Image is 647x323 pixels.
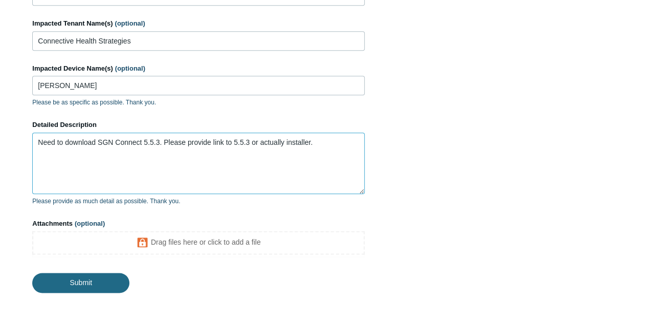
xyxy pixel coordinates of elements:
p: Please provide as much detail as possible. Thank you. [32,197,365,206]
input: Submit [32,273,129,292]
span: (optional) [75,220,105,227]
p: Please be as specific as possible. Thank you. [32,98,365,107]
label: Impacted Device Name(s) [32,63,365,74]
label: Detailed Description [32,120,365,130]
label: Impacted Tenant Name(s) [32,18,365,29]
span: (optional) [115,19,145,27]
span: (optional) [115,64,145,72]
label: Attachments [32,219,365,229]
